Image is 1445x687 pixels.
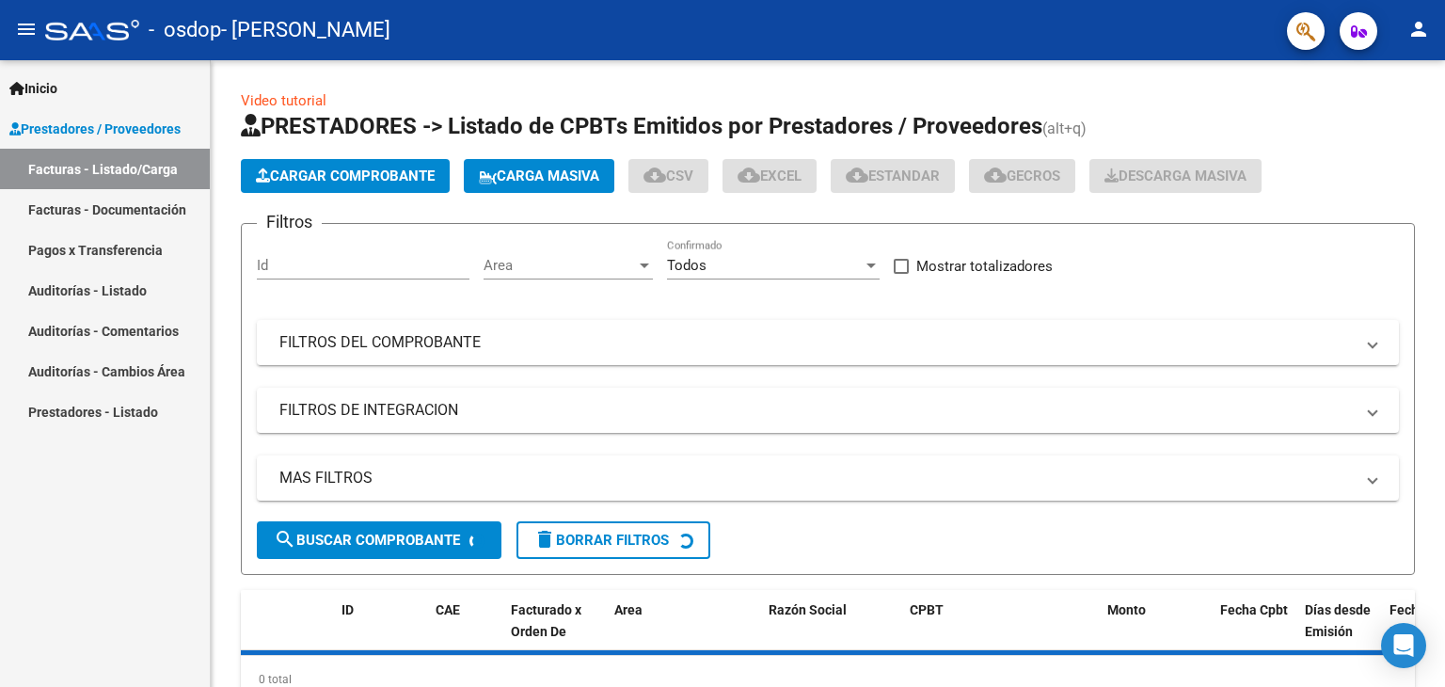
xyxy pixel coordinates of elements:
datatable-header-cell: Monto [1100,590,1213,673]
datatable-header-cell: Fecha Cpbt [1213,590,1297,673]
span: Fecha Cpbt [1220,602,1288,617]
button: Estandar [831,159,955,193]
mat-expansion-panel-header: FILTROS DE INTEGRACION [257,388,1399,433]
mat-icon: delete [533,528,556,551]
span: - [PERSON_NAME] [221,9,390,51]
span: PRESTADORES -> Listado de CPBTs Emitidos por Prestadores / Proveedores [241,113,1042,139]
button: Gecros [969,159,1075,193]
datatable-header-cell: CAE [428,590,503,673]
span: Todos [667,257,707,274]
span: Estandar [846,168,940,184]
mat-panel-title: FILTROS DEL COMPROBANTE [279,332,1354,353]
span: CPBT [910,602,944,617]
span: Buscar Comprobante [274,532,460,549]
button: Descarga Masiva [1089,159,1262,193]
mat-icon: menu [15,18,38,40]
mat-icon: cloud_download [984,164,1007,186]
span: ID [341,602,354,617]
datatable-header-cell: Razón Social [761,590,902,673]
a: Video tutorial [241,92,326,109]
mat-expansion-panel-header: MAS FILTROS [257,455,1399,501]
button: Cargar Comprobante [241,159,450,193]
mat-panel-title: FILTROS DE INTEGRACION [279,400,1354,421]
span: Mostrar totalizadores [916,255,1053,278]
span: Area [484,257,636,274]
span: Prestadores / Proveedores [9,119,181,139]
span: Días desde Emisión [1305,602,1371,639]
span: Carga Masiva [479,168,599,184]
span: Razón Social [769,602,847,617]
span: Facturado x Orden De [511,602,581,639]
mat-icon: cloud_download [846,164,868,186]
span: - osdop [149,9,221,51]
button: Buscar Comprobante [257,521,501,559]
span: EXCEL [738,168,802,184]
mat-icon: cloud_download [643,164,666,186]
span: Inicio [9,78,57,99]
datatable-header-cell: ID [334,590,428,673]
mat-expansion-panel-header: FILTROS DEL COMPROBANTE [257,320,1399,365]
mat-icon: search [274,528,296,551]
app-download-masive: Descarga masiva de comprobantes (adjuntos) [1089,159,1262,193]
span: Monto [1107,602,1146,617]
span: CSV [643,168,693,184]
button: EXCEL [722,159,817,193]
span: Cargar Comprobante [256,168,435,184]
mat-panel-title: MAS FILTROS [279,468,1354,488]
mat-icon: cloud_download [738,164,760,186]
span: Fecha Recibido [1389,602,1442,639]
mat-icon: person [1407,18,1430,40]
span: Borrar Filtros [533,532,669,549]
datatable-header-cell: Area [607,590,734,673]
div: Open Intercom Messenger [1381,623,1426,668]
span: (alt+q) [1042,120,1087,137]
button: Carga Masiva [464,159,614,193]
datatable-header-cell: Días desde Emisión [1297,590,1382,673]
span: Area [614,602,643,617]
span: CAE [436,602,460,617]
h3: Filtros [257,209,322,235]
span: Gecros [984,168,1060,184]
datatable-header-cell: CPBT [902,590,1100,673]
datatable-header-cell: Facturado x Orden De [503,590,607,673]
span: Descarga Masiva [1104,168,1247,184]
button: Borrar Filtros [516,521,710,559]
button: CSV [628,159,708,193]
